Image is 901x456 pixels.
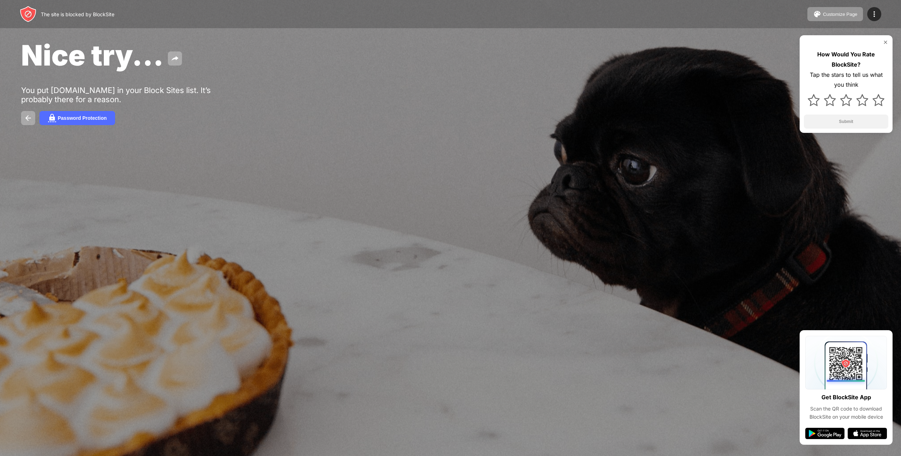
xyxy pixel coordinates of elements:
div: Get BlockSite App [821,392,871,402]
img: password.svg [48,114,56,122]
img: star.svg [872,94,884,106]
div: You put [DOMAIN_NAME] in your Block Sites list. It’s probably there for a reason. [21,86,239,104]
img: star.svg [808,94,820,106]
img: back.svg [24,114,32,122]
div: The site is blocked by BlockSite [41,11,114,17]
div: How Would You Rate BlockSite? [804,49,888,70]
iframe: Banner [21,367,188,448]
img: star.svg [824,94,836,106]
div: Scan the QR code to download BlockSite on your mobile device [805,405,887,421]
img: share.svg [171,54,179,63]
img: star.svg [840,94,852,106]
img: google-play.svg [805,428,845,439]
div: Password Protection [58,115,107,121]
button: Submit [804,115,888,129]
div: Customize Page [823,12,857,17]
img: header-logo.svg [20,6,37,23]
img: app-store.svg [848,428,887,439]
button: Customize Page [807,7,863,21]
button: Password Protection [39,111,115,125]
img: qrcode.svg [805,336,887,389]
img: pallet.svg [813,10,821,18]
span: Nice try... [21,38,164,72]
img: rate-us-close.svg [883,39,888,45]
img: star.svg [856,94,868,106]
div: Tap the stars to tell us what you think [804,70,888,90]
img: menu-icon.svg [870,10,878,18]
